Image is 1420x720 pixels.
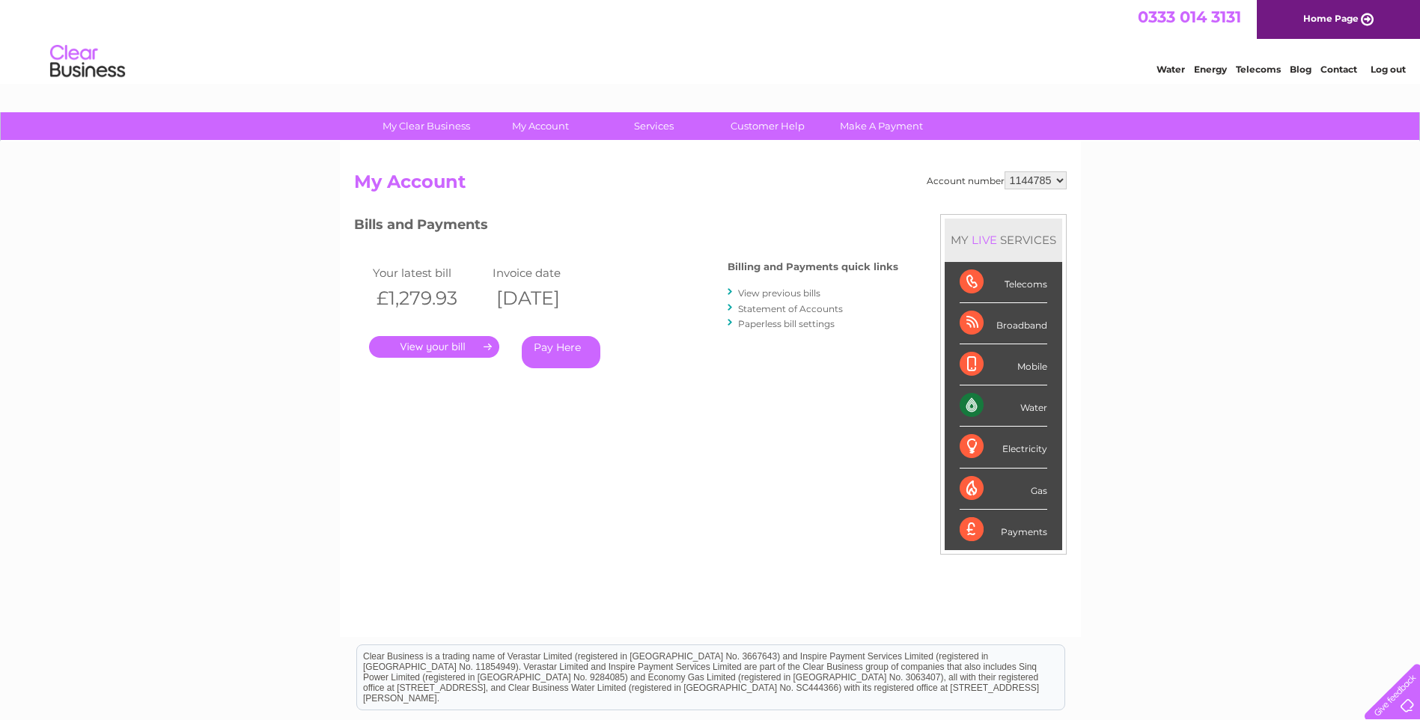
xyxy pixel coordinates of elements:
[369,283,489,314] th: £1,279.93
[592,112,716,140] a: Services
[478,112,602,140] a: My Account
[1138,7,1241,26] a: 0333 014 3131
[728,261,898,272] h4: Billing and Payments quick links
[969,233,1000,247] div: LIVE
[738,318,835,329] a: Paperless bill settings
[960,344,1047,385] div: Mobile
[369,263,489,283] td: Your latest bill
[1371,64,1406,75] a: Log out
[706,112,829,140] a: Customer Help
[1194,64,1227,75] a: Energy
[960,427,1047,468] div: Electricity
[960,510,1047,550] div: Payments
[369,336,499,358] a: .
[820,112,943,140] a: Make A Payment
[357,8,1064,73] div: Clear Business is a trading name of Verastar Limited (registered in [GEOGRAPHIC_DATA] No. 3667643...
[738,303,843,314] a: Statement of Accounts
[354,171,1067,200] h2: My Account
[960,303,1047,344] div: Broadband
[960,385,1047,427] div: Water
[738,287,820,299] a: View previous bills
[945,219,1062,261] div: MY SERVICES
[1320,64,1357,75] a: Contact
[1236,64,1281,75] a: Telecoms
[1157,64,1185,75] a: Water
[927,171,1067,189] div: Account number
[365,112,488,140] a: My Clear Business
[489,263,609,283] td: Invoice date
[1290,64,1311,75] a: Blog
[354,214,898,240] h3: Bills and Payments
[960,469,1047,510] div: Gas
[49,39,126,85] img: logo.png
[489,283,609,314] th: [DATE]
[960,262,1047,303] div: Telecoms
[522,336,600,368] a: Pay Here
